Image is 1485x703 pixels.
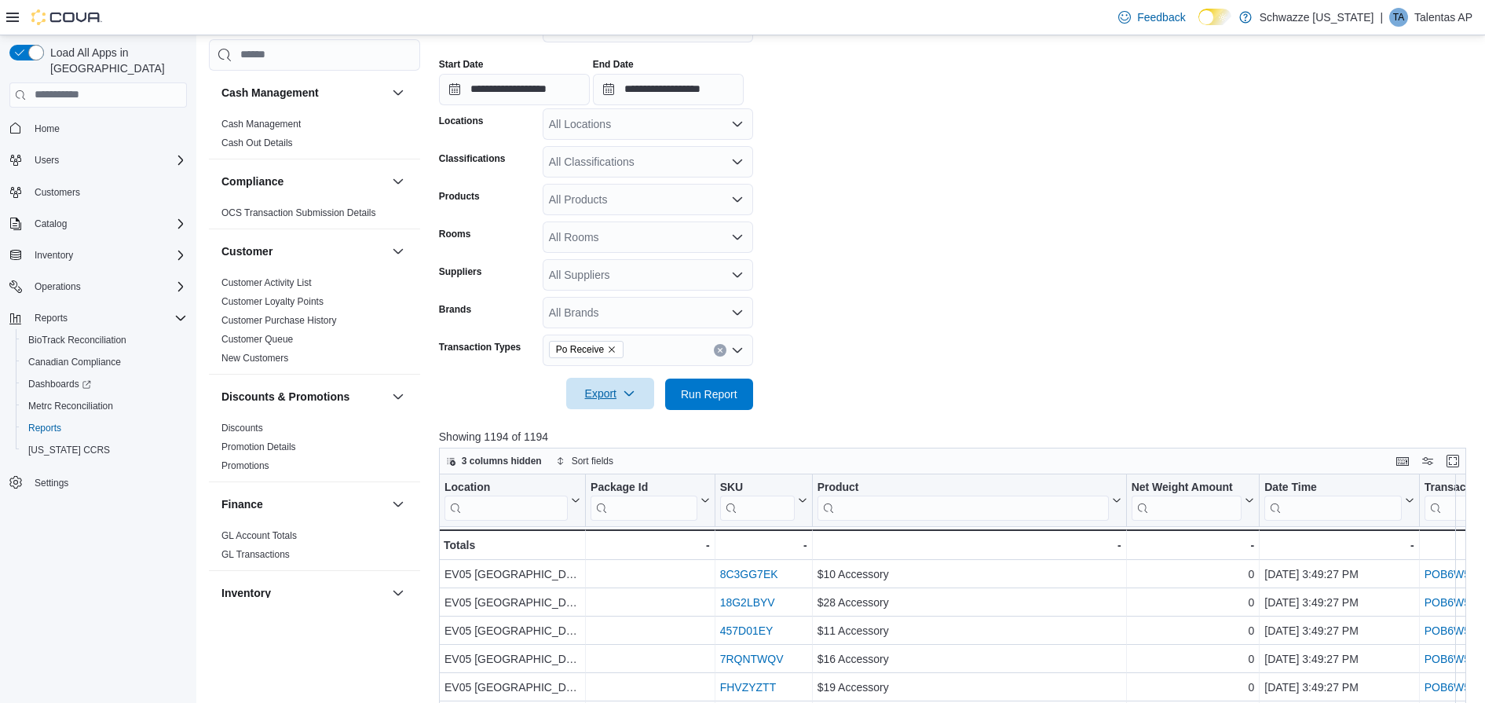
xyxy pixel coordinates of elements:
a: OCS Transaction Submission Details [221,207,376,218]
button: Inventory [221,585,386,601]
span: Reports [35,312,68,324]
div: $10 Accessory [817,565,1121,584]
button: Run Report [665,379,753,410]
div: Location [444,480,568,520]
button: Finance [389,495,408,514]
span: Home [28,119,187,138]
div: Product [817,480,1108,495]
p: Talentas AP [1414,8,1472,27]
h3: Cash Management [221,85,319,101]
a: Cash Management [221,119,301,130]
h3: Inventory [221,585,271,601]
div: Finance [209,526,420,570]
span: New Customers [221,352,288,364]
label: Locations [439,115,484,127]
img: Cova [31,9,102,25]
div: - [591,536,710,555]
a: Canadian Compliance [22,353,127,372]
div: [DATE] 3:49:27 PM [1264,593,1414,612]
button: Canadian Compliance [16,351,193,373]
span: Users [28,151,187,170]
input: Dark Mode [1198,9,1231,25]
label: Start Date [439,58,484,71]
div: $16 Accessory [817,650,1121,668]
span: Dark Mode [1198,25,1199,26]
button: Settings [3,470,193,493]
p: Schwazze [US_STATE] [1260,8,1374,27]
button: Reports [16,417,193,439]
button: Compliance [221,174,386,189]
span: Export [576,378,645,409]
button: Product [817,480,1121,520]
span: Promotion Details [221,441,296,453]
span: [US_STATE] CCRS [28,444,110,456]
button: Reports [28,309,74,328]
div: Totals [444,536,580,555]
div: [DATE] 3:49:27 PM [1264,565,1414,584]
span: Customer Loyalty Points [221,295,324,308]
span: Reports [28,422,61,434]
span: Cash Management [221,118,301,130]
div: Net Weight Amount [1131,480,1242,495]
a: Reports [22,419,68,438]
a: 18G2LBYV [719,596,774,609]
button: Open list of options [731,344,744,357]
span: TA [1393,8,1404,27]
div: 0 [1131,621,1254,640]
div: Location [444,480,568,495]
button: Customer [221,243,386,259]
button: Enter fullscreen [1443,452,1462,470]
button: Clear input [714,344,726,357]
div: Talentas AP [1389,8,1408,27]
button: Compliance [389,172,408,191]
span: Reports [22,419,187,438]
span: GL Account Totals [221,529,297,542]
label: Products [439,190,480,203]
button: Location [444,480,580,520]
h3: Compliance [221,174,283,189]
div: $28 Accessory [817,593,1121,612]
button: Catalog [28,214,73,233]
span: Canadian Compliance [22,353,187,372]
button: Open list of options [731,231,744,243]
span: Customer Activity List [221,276,312,289]
a: Customer Loyalty Points [221,296,324,307]
a: FHVZYZTT [719,681,776,694]
span: Feedback [1137,9,1185,25]
div: $19 Accessory [817,678,1121,697]
label: Transaction Types [439,341,521,353]
button: Inventory [28,246,79,265]
div: SKU URL [719,480,794,520]
div: - [719,536,807,555]
div: EV05 [GEOGRAPHIC_DATA] [444,593,580,612]
span: Settings [35,477,68,489]
div: Customer [209,273,420,374]
div: 0 [1131,593,1254,612]
button: Customer [389,242,408,261]
div: - [1264,536,1414,555]
span: Dashboards [22,375,187,394]
button: BioTrack Reconciliation [16,329,193,351]
button: Operations [3,276,193,298]
button: Keyboard shortcuts [1393,452,1412,470]
span: Home [35,123,60,135]
span: Operations [28,277,187,296]
button: Display options [1418,452,1437,470]
a: Dashboards [16,373,193,395]
a: GL Transactions [221,549,290,560]
span: Reports [28,309,187,328]
div: Date Time [1264,480,1401,520]
button: Reports [3,307,193,329]
button: Open list of options [731,306,744,319]
div: [DATE] 3:49:27 PM [1264,621,1414,640]
button: Cash Management [389,83,408,102]
a: 8C3GG7EK [719,568,777,580]
a: New Customers [221,353,288,364]
button: Discounts & Promotions [389,387,408,406]
button: Finance [221,496,386,512]
span: Po Receive [549,341,624,358]
div: $11 Accessory [817,621,1121,640]
span: Inventory [28,246,187,265]
div: Compliance [209,203,420,229]
a: Customer Queue [221,334,293,345]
